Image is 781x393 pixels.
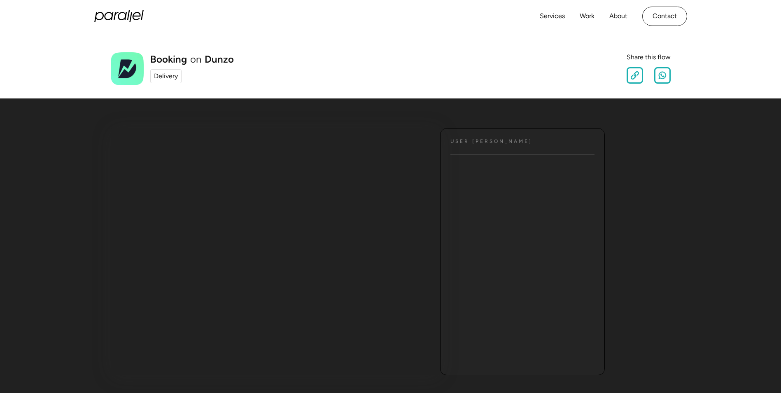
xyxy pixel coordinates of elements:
[94,10,144,22] a: home
[150,54,187,64] h1: Booking
[450,138,532,145] h4: User [PERSON_NAME]
[190,54,201,64] div: on
[627,52,671,62] div: Share this flow
[580,10,594,22] a: Work
[540,10,565,22] a: Services
[205,54,234,64] a: Dunzo
[609,10,627,22] a: About
[642,7,687,26] a: Contact
[154,71,178,81] div: Delivery
[150,69,182,83] a: Delivery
